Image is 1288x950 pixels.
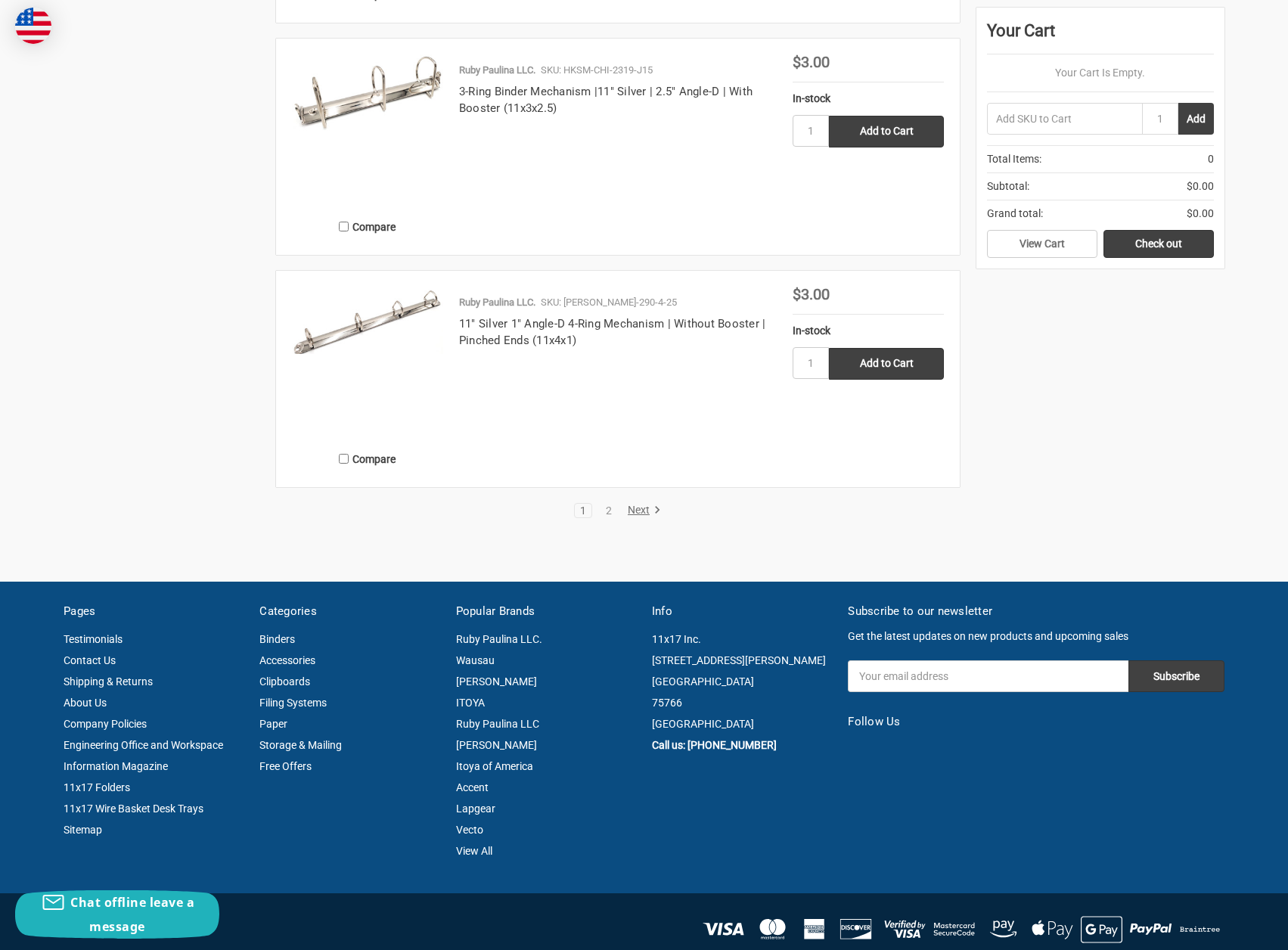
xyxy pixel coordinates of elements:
span: $3.00 [793,53,830,71]
a: [PERSON_NAME] [456,739,537,751]
p: © 2025 11x17 [64,924,636,939]
a: Paper [259,718,287,730]
img: 11" Silver 1" Angle-D 4-Ring Mechanism | Without Booster | Pinched Ends (11x4x1) [292,287,443,354]
button: Chat offline leave a message [15,890,219,939]
input: Subscribe [1128,660,1224,692]
label: Compare [292,214,443,239]
a: 11x17 Wire Basket Desk Trays [64,803,203,815]
img: duty and tax information for United States [15,8,51,44]
span: 0 [1208,151,1214,167]
h5: Follow Us [848,713,1224,731]
a: Wausau [456,654,495,666]
a: Ruby Paulina LLC [456,718,539,730]
a: View All [456,845,492,857]
input: Compare [339,454,349,464]
p: SKU: [PERSON_NAME]-290-4-25 [541,295,677,310]
a: Company Policies [64,718,147,730]
a: 11" Silver 1" Angle-D 4-Ring Mechanism | Without Booster | Pinched Ends (11x4x1) [292,287,443,438]
img: 3-Ring Binder Mechanism |11" Silver | 2.5" Angle-D | With Booster (11x3x2.5) [292,54,443,132]
span: $0.00 [1187,179,1214,194]
div: In-stock [793,91,944,107]
h5: Categories [259,603,439,620]
input: Add to Cart [829,116,944,147]
a: 3-Ring Binder Mechanism |11" Silver | 2.5" Angle-D | With Booster (11x3x2.5) [292,54,443,206]
p: Your Cart Is Empty. [987,65,1214,81]
a: 11" Silver 1" Angle-D 4-Ring Mechanism | Without Booster | Pinched Ends (11x4x1) [459,317,766,348]
a: Lapgear [456,803,495,815]
h5: Info [652,603,832,620]
p: Get the latest updates on new products and upcoming sales [848,629,1224,644]
label: Compare [292,446,443,471]
a: Check out [1103,230,1214,259]
a: Testimonials [64,633,123,645]
input: Compare [339,222,349,231]
h5: Popular Brands [456,603,636,620]
span: Grand total: [987,206,1043,222]
a: View Cart [987,230,1097,259]
a: Vecto [456,824,483,836]
a: Free Offers [259,760,312,772]
p: SKU: HKSM-CHI-2319-J15 [541,63,653,78]
iframe: Google Customer Reviews [1163,909,1288,950]
h5: Subscribe to our newsletter [848,603,1224,620]
button: Add [1178,103,1214,135]
a: Ruby Paulina LLC. [456,633,542,645]
a: Binders [259,633,295,645]
a: Storage & Mailing [259,739,342,751]
h5: Pages [64,603,244,620]
span: Subtotal: [987,179,1029,194]
a: Accent [456,781,489,793]
span: Total Items: [987,151,1041,167]
p: Ruby Paulina LLC. [459,63,535,78]
input: Add to Cart [829,348,944,380]
a: Filing Systems [259,697,327,709]
a: Engineering Office and Workspace Information Magazine [64,739,223,772]
a: Itoya of America [456,760,533,772]
a: ITOYA [456,697,485,709]
a: Call us: [PHONE_NUMBER] [652,739,777,751]
a: 11x17 Folders [64,781,130,793]
input: Add SKU to Cart [987,103,1142,135]
a: Sitemap [64,824,102,836]
address: 11x17 Inc. [STREET_ADDRESS][PERSON_NAME] [GEOGRAPHIC_DATA] 75766 [GEOGRAPHIC_DATA] [652,629,832,734]
a: [PERSON_NAME] [456,675,537,688]
a: Shipping & Returns [64,675,153,688]
p: Ruby Paulina LLC. [459,295,535,310]
a: 1 [575,505,591,516]
a: About Us [64,697,107,709]
input: Your email address [848,660,1128,692]
a: Next [622,504,661,517]
span: $3.00 [793,285,830,303]
a: 2 [601,505,617,516]
a: Clipboards [259,675,310,688]
a: Contact Us [64,654,116,666]
a: Accessories [259,654,315,666]
div: Your Cart [987,18,1214,54]
span: $0.00 [1187,206,1214,222]
span: Chat offline leave a message [70,894,194,935]
div: In-stock [793,323,944,339]
a: 3-Ring Binder Mechanism |11" Silver | 2.5" Angle-D | With Booster (11x3x2.5) [459,85,753,116]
